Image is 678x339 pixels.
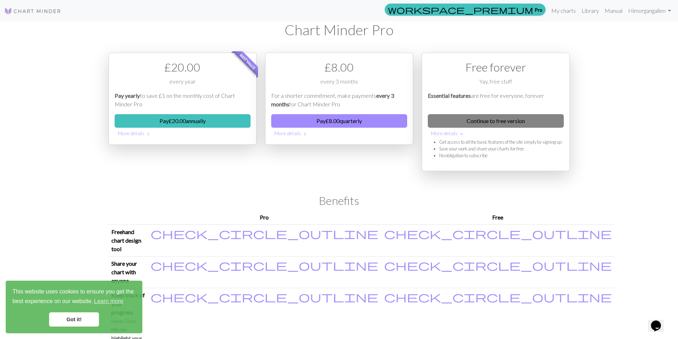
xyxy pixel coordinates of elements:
h2: Benefits [109,194,570,207]
a: My charts [548,4,579,18]
i: Included [151,259,378,271]
img: Logo [4,7,61,15]
span: check_circle_outline [384,290,612,303]
span: expand_more [459,131,464,138]
li: Save your work and share your charts for free [439,145,564,152]
button: More details [428,128,564,139]
p: to save £1 on the monthly cost of Chart Minder Pro [115,91,251,108]
a: Library [579,4,602,18]
div: every 3 months [271,77,407,91]
em: Pay yearly [115,92,140,99]
i: Included [384,291,612,302]
div: Free forever [428,59,564,76]
li: No obligation to subscribe [439,152,564,159]
p: Share your chart with anyone [111,259,145,285]
div: Payment option 2 [265,53,413,145]
th: Free [381,210,615,225]
span: check_circle_outline [151,258,378,272]
li: Get access to all the basic features of the site simply by signing up [439,139,564,145]
i: Included [151,291,378,302]
p: are free for everyone, forever [428,91,564,108]
div: £ 8.00 [271,59,407,76]
span: Best value [232,47,263,77]
i: Included [384,259,612,271]
span: check_circle_outline [384,227,612,240]
a: Himorgangallen [625,4,674,18]
i: Included [151,228,378,239]
iframe: chat widget [648,311,671,332]
div: cookieconsent [6,281,142,333]
span: check_circle_outline [151,227,378,240]
a: Continue to free version [428,114,564,128]
span: chevron_right [302,131,308,138]
div: Payment option 1 [109,53,257,145]
a: dismiss cookie message [49,312,99,327]
span: chevron_right [146,131,151,138]
button: Pay£20.00annually [115,114,251,128]
em: every 3 months [271,92,394,107]
em: Essential features [428,92,471,99]
span: check_circle_outline [384,258,612,272]
th: Pro [148,210,381,225]
i: Included [384,228,612,239]
span: workspace_premium [388,5,533,15]
h1: Chart Minder Pro [109,21,570,38]
a: Pro [385,4,546,16]
p: For a shorter commitment, make payments for Chart Minder Pro [271,91,407,108]
a: Manual [602,4,625,18]
div: Free option [422,53,570,171]
button: More details [115,128,251,139]
div: £ 20.00 [115,59,251,76]
p: Freehand chart design tool [111,228,145,253]
div: Yay, free stuff [428,77,564,91]
span: This website uses cookies to ensure you get the best experience on our website. [12,287,136,307]
button: Pay£8.00quarterly [271,114,407,128]
button: More details [271,128,407,139]
div: every year [115,77,251,91]
span: check_circle_outline [151,290,378,303]
a: learn more about cookies [93,296,124,307]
